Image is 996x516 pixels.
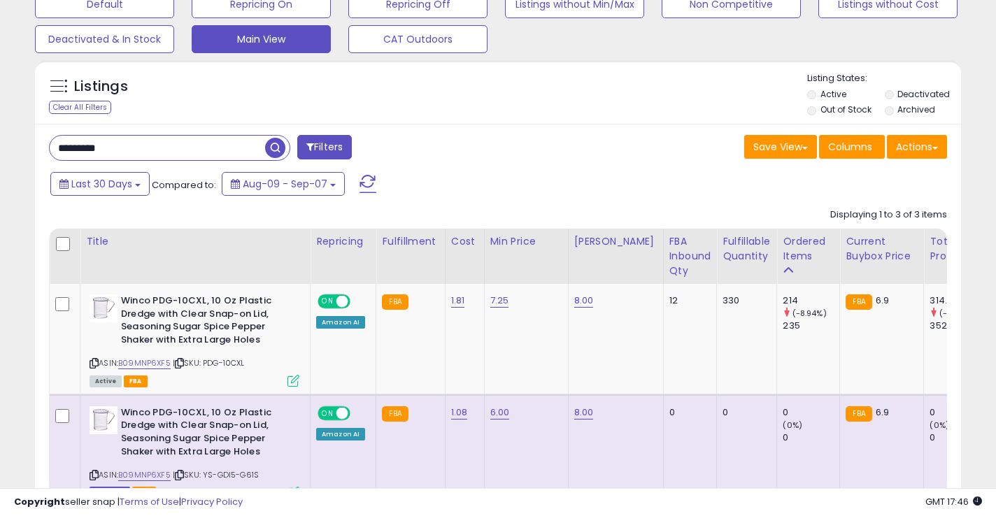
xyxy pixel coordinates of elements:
a: 8.00 [574,294,594,308]
div: Displaying 1 to 3 of 3 items [830,208,947,222]
small: (0%) [783,420,802,431]
span: Columns [828,140,872,154]
div: Current Buybox Price [846,234,918,264]
a: 1.81 [451,294,465,308]
div: 330 [723,294,766,307]
div: Min Price [490,234,562,249]
div: Ordered Items [783,234,834,264]
span: Aug-09 - Sep-07 [243,177,327,191]
label: Archived [897,103,935,115]
span: Compared to: [152,178,216,192]
div: Title [86,234,304,249]
span: 6.9 [876,406,889,419]
div: FBA inbound Qty [669,234,711,278]
button: Aug-09 - Sep-07 [222,172,345,196]
div: 352.82 [930,320,986,332]
a: Privacy Policy [181,495,243,508]
button: Deactivated & In Stock [35,25,174,53]
span: 2025-10-8 17:46 GMT [925,495,982,508]
div: Cost [451,234,478,249]
div: 0 [783,431,839,444]
div: ASIN: [90,294,299,385]
div: Amazon AI [316,316,365,329]
span: | SKU: YS-GDI5-G61S [173,469,259,480]
button: Main View [192,25,331,53]
div: Clear All Filters [49,101,111,114]
span: 6.9 [876,294,889,307]
div: [PERSON_NAME] [574,234,657,249]
div: 235 [783,320,839,332]
img: 31eaipNftvL._SL40_.jpg [90,406,118,434]
span: ON [319,407,336,419]
a: 7.25 [490,294,509,308]
a: B09MNP6XF5 [118,469,171,481]
div: 12 [669,294,706,307]
small: (-8.94%) [792,308,827,319]
a: 8.00 [574,406,594,420]
span: | SKU: PDG-10CXL [173,357,245,368]
b: Winco PDG-10CXL, 10 Oz Plastic Dredge with Clear Snap-on Lid, Seasoning Sugar Spice Pepper Shaker... [121,294,291,350]
button: Filters [297,135,352,159]
label: Active [820,88,846,100]
div: 0 [669,406,706,419]
div: 314.9 [930,294,986,307]
a: 6.00 [490,406,510,420]
button: Last 30 Days [50,172,150,196]
button: Save View [744,135,817,159]
div: 0 [930,406,986,419]
a: B09MNP6XF5 [118,357,171,369]
span: All listings currently available for purchase on Amazon [90,375,122,387]
div: 0 [723,406,766,419]
b: Winco PDG-10CXL, 10 Oz Plastic Dredge with Clear Snap-on Lid, Seasoning Sugar Spice Pepper Shaker... [121,406,291,461]
small: FBA [846,294,871,310]
small: (-10.75%) [939,308,976,319]
span: FBA [124,375,148,387]
button: Actions [887,135,947,159]
div: Fulfillment [382,234,439,249]
a: 1.08 [451,406,468,420]
div: Fulfillable Quantity [723,234,771,264]
span: Last 30 Days [71,177,132,191]
small: FBA [846,406,871,422]
img: 31eaipNftvL._SL40_.jpg [90,294,118,322]
div: Amazon AI [316,428,365,440]
small: FBA [382,406,408,422]
span: ON [319,296,336,308]
label: Out of Stock [820,103,871,115]
h5: Listings [74,77,128,96]
button: Columns [819,135,885,159]
div: Repricing [316,234,370,249]
p: Listing States: [807,72,961,85]
label: Deactivated [897,88,950,100]
div: 214 [783,294,839,307]
div: seller snap | | [14,496,243,509]
strong: Copyright [14,495,65,508]
small: FBA [382,294,408,310]
span: OFF [348,407,371,419]
small: (0%) [930,420,949,431]
div: 0 [783,406,839,419]
div: 0 [930,431,986,444]
div: Total Profit [930,234,981,264]
button: CAT Outdoors [348,25,488,53]
a: Terms of Use [120,495,179,508]
span: OFF [348,296,371,308]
